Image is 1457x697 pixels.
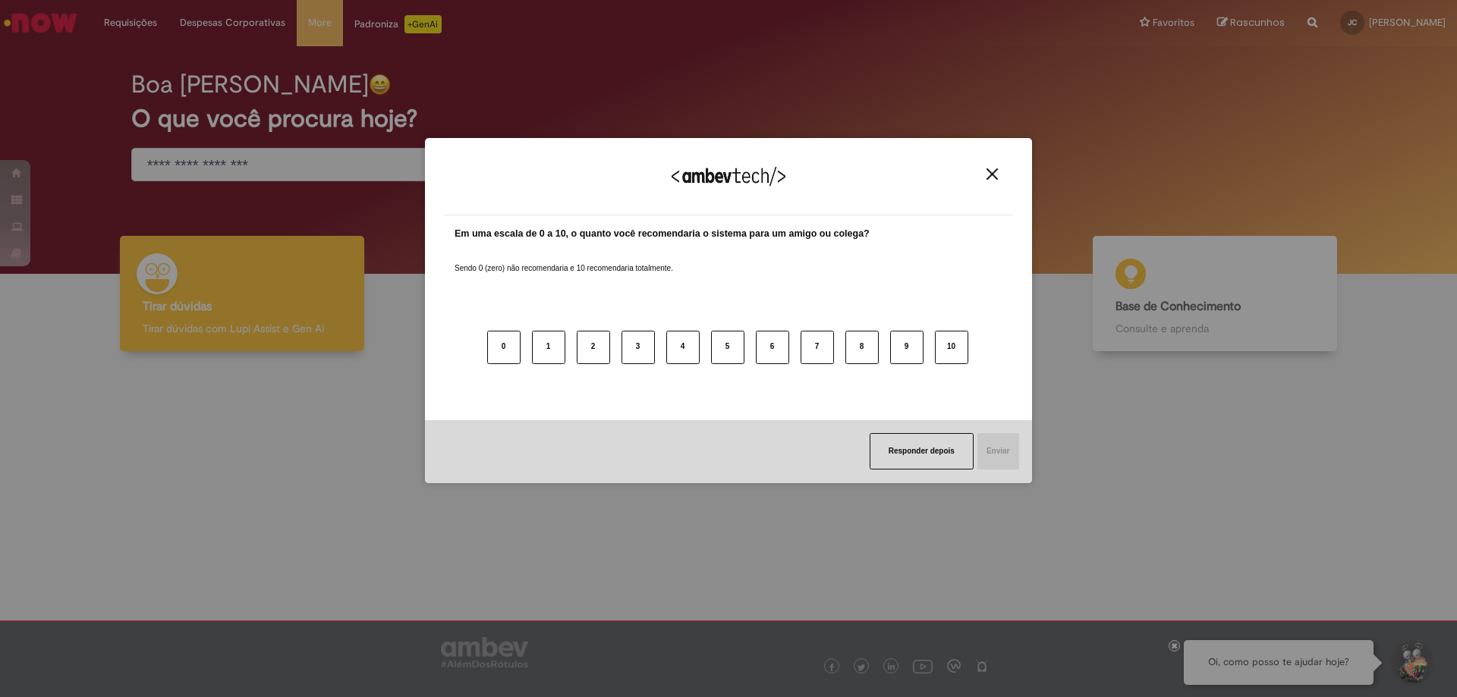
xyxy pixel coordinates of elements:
button: Close [982,168,1002,181]
button: 6 [756,331,789,364]
img: Close [987,168,998,180]
button: 9 [890,331,924,364]
button: 2 [577,331,610,364]
button: 7 [801,331,834,364]
button: Responder depois [870,433,974,469]
button: 4 [666,331,700,364]
label: Sendo 0 (zero) não recomendaria e 10 recomendaria totalmente. [455,245,673,274]
button: 1 [532,331,565,364]
img: Logo Ambevtech [672,167,785,186]
button: 3 [622,331,655,364]
label: Em uma escala de 0 a 10, o quanto você recomendaria o sistema para um amigo ou colega? [455,227,870,241]
button: 5 [711,331,744,364]
button: 8 [845,331,879,364]
button: 10 [935,331,968,364]
button: 0 [487,331,521,364]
